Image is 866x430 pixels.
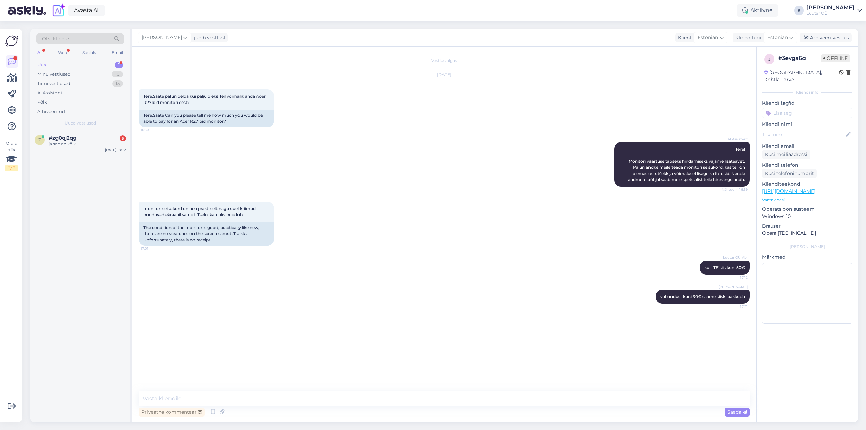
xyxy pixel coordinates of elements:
div: Email [110,48,124,57]
a: [URL][DOMAIN_NAME] [762,188,815,194]
p: Kliendi nimi [762,121,852,128]
div: 15 [112,80,123,87]
div: Küsi telefoninumbrit [762,169,817,178]
div: Minu vestlused [37,71,71,78]
div: Uus [37,62,46,68]
input: Lisa nimi [762,131,845,138]
span: Otsi kliente [42,35,69,42]
div: Web [56,48,68,57]
span: Offline [821,54,850,62]
div: All [36,48,44,57]
div: Kliendi info [762,89,852,95]
div: [PERSON_NAME] [762,244,852,250]
div: # 3evga6ci [778,54,821,62]
span: 3 [768,56,771,62]
p: Kliendi tag'id [762,99,852,107]
span: [PERSON_NAME] [719,284,748,289]
p: Brauser [762,223,852,230]
div: [DATE] [139,72,750,78]
span: kui LTE siis kuni 50€ [704,265,745,270]
div: 10 [112,71,123,78]
div: Tiimi vestlused [37,80,70,87]
span: Nähtud ✓ 16:59 [722,187,748,192]
span: Saada [727,409,747,415]
div: 5 [120,135,126,141]
div: Küsi meiliaadressi [762,150,810,159]
div: Socials [81,48,97,57]
div: 1 [115,62,123,68]
span: vabandust kuni 30€ saame siiski pakkuda [660,294,745,299]
p: Kliendi telefon [762,162,852,169]
span: 17:12 [722,275,748,280]
div: K [794,6,804,15]
div: Klient [675,34,692,41]
span: 16:59 [141,128,166,133]
div: Kõik [37,99,47,106]
div: Luutar OÜ [806,10,854,16]
div: Vestlus algas [139,58,750,64]
img: explore-ai [51,3,66,18]
p: Kliendi email [762,143,852,150]
span: Estonian [698,34,718,41]
div: Klienditugi [733,34,761,41]
div: Privaatne kommentaar [139,408,205,417]
input: Lisa tag [762,108,852,118]
span: Tere.Saate palun oelda kui palju oleks Teil voimalik anda Acer R271bid monitori eest? [143,94,267,105]
div: AI Assistent [37,90,62,96]
span: 17:01 [141,246,166,251]
p: Vaata edasi ... [762,197,852,203]
div: Arhiveeritud [37,108,65,115]
div: Arhiveeri vestlus [800,33,852,42]
span: AI Assistent [722,137,748,142]
div: [GEOGRAPHIC_DATA], Kohtla-Järve [764,69,839,83]
a: [PERSON_NAME]Luutar OÜ [806,5,862,16]
div: juhib vestlust [191,34,226,41]
span: #zg0qj2qg [49,135,76,141]
div: [PERSON_NAME] [806,5,854,10]
p: Operatsioonisüsteem [762,206,852,213]
div: 2 / 3 [5,165,18,171]
div: Aktiivne [737,4,778,17]
a: Avasta AI [68,5,105,16]
span: z [38,137,41,142]
span: 17:21 [722,304,748,309]
div: ja see on kõik [49,141,126,147]
div: Vaata siia [5,141,18,171]
div: Tere.Saate Can you please tell me how much you would be able to pay for an Acer R271bid monitor? [139,110,274,127]
img: Askly Logo [5,35,18,47]
div: [DATE] 18:02 [105,147,126,152]
span: Luutar OÜ Abi [722,255,748,260]
span: Uued vestlused [65,120,96,126]
p: Windows 10 [762,213,852,220]
span: monitori seisukord on hea praktilselt nagu uuel kriimud puuduvad ekraanil samuti.Tsekk kahjuks pu... [143,206,257,217]
span: Estonian [767,34,788,41]
div: The condition of the monitor is good, practically like new, there are no scratches on the screen ... [139,222,274,246]
p: Märkmed [762,254,852,261]
p: Opera [TECHNICAL_ID] [762,230,852,237]
span: [PERSON_NAME] [142,34,182,41]
p: Klienditeekond [762,181,852,188]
